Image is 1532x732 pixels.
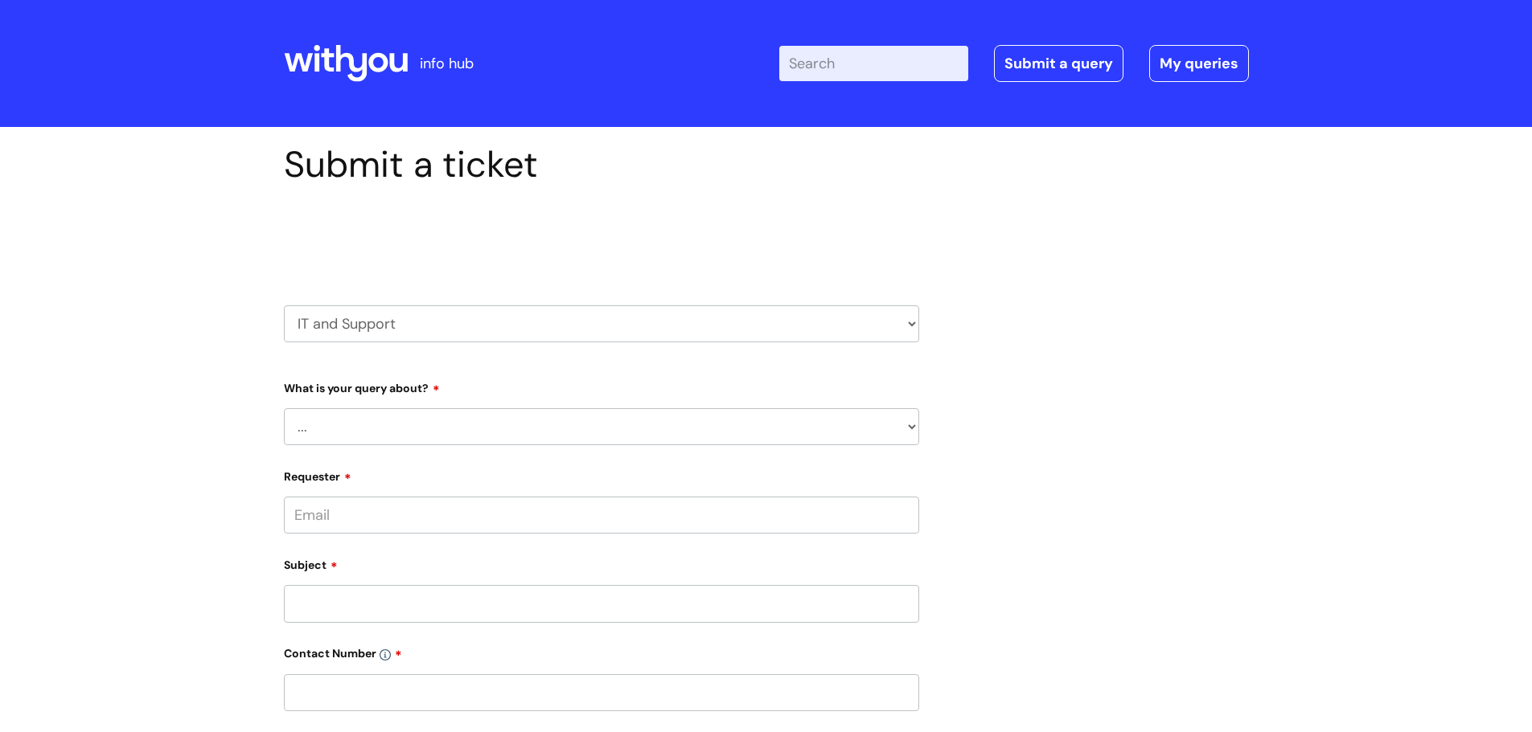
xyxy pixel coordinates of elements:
a: My queries [1149,45,1249,82]
label: Requester [284,464,919,484]
a: Submit a query [994,45,1123,82]
p: info hub [420,51,474,76]
h1: Submit a ticket [284,143,919,186]
img: info-icon.svg [380,649,391,660]
input: Search [779,46,968,81]
input: Email [284,497,919,534]
label: Subject [284,553,919,572]
label: Contact Number [284,641,919,660]
label: What is your query about? [284,376,919,395]
h2: Select issue type [284,223,919,253]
